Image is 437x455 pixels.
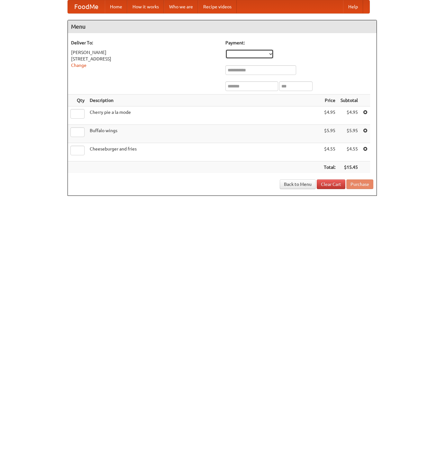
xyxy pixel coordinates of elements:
[338,106,360,125] td: $4.95
[68,20,377,33] h4: Menu
[338,125,360,143] td: $5.95
[321,106,338,125] td: $4.95
[105,0,127,13] a: Home
[198,0,237,13] a: Recipe videos
[127,0,164,13] a: How it works
[338,143,360,161] td: $4.55
[280,179,316,189] a: Back to Menu
[68,0,105,13] a: FoodMe
[321,95,338,106] th: Price
[321,143,338,161] td: $4.55
[317,179,345,189] a: Clear Cart
[87,125,321,143] td: Buffalo wings
[71,49,219,56] div: [PERSON_NAME]
[87,106,321,125] td: Cherry pie a la mode
[321,125,338,143] td: $5.95
[321,161,338,173] th: Total:
[87,95,321,106] th: Description
[68,95,87,106] th: Qty
[225,40,373,46] h5: Payment:
[343,0,363,13] a: Help
[346,179,373,189] button: Purchase
[87,143,321,161] td: Cheeseburger and fries
[338,95,360,106] th: Subtotal
[71,56,219,62] div: [STREET_ADDRESS]
[71,40,219,46] h5: Deliver To:
[164,0,198,13] a: Who we are
[338,161,360,173] th: $15.45
[71,63,86,68] a: Change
